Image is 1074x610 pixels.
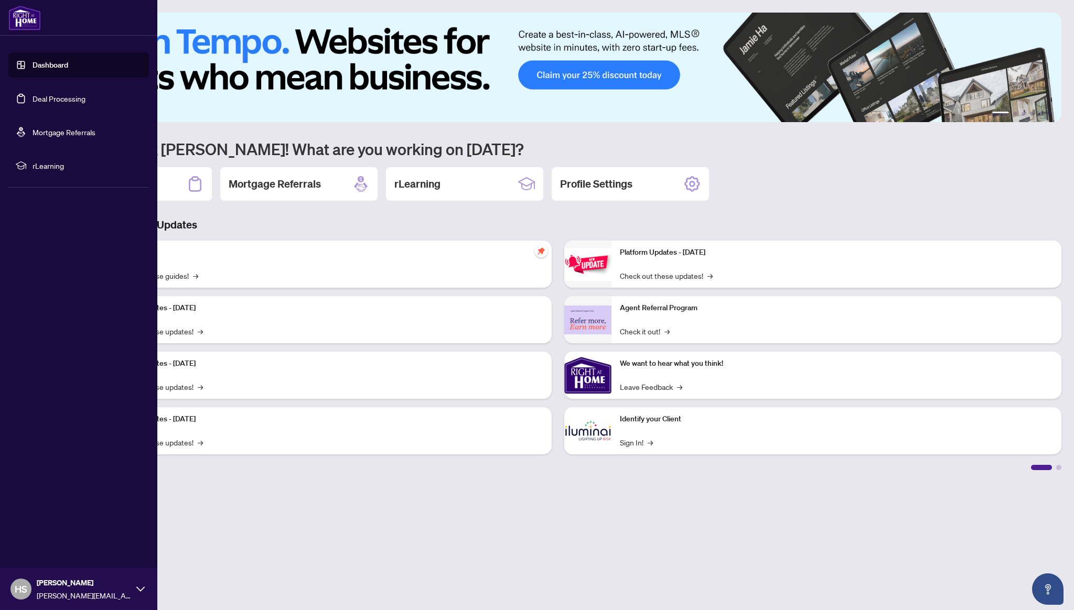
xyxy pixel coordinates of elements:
[198,381,203,393] span: →
[664,325,670,337] span: →
[110,358,543,369] p: Platform Updates - [DATE]
[33,60,68,70] a: Dashboard
[620,247,1053,258] p: Platform Updates - [DATE]
[229,177,321,191] h2: Mortgage Referrals
[564,407,611,454] img: Identify your Client
[535,245,547,257] span: pushpin
[620,270,713,281] a: Check out these updates!→
[564,248,611,281] img: Platform Updates - June 23, 2025
[620,302,1053,314] p: Agent Referral Program
[992,112,1009,116] button: 1
[707,270,713,281] span: →
[394,177,441,191] h2: rLearning
[33,127,95,137] a: Mortgage Referrals
[1047,112,1051,116] button: 6
[55,13,1061,122] img: Slide 0
[198,325,203,337] span: →
[110,413,543,425] p: Platform Updates - [DATE]
[560,177,632,191] h2: Profile Settings
[564,352,611,399] img: We want to hear what you think!
[620,437,653,448] a: Sign In!→
[110,302,543,314] p: Platform Updates - [DATE]
[1038,112,1043,116] button: 5
[15,582,27,596] span: HS
[564,306,611,334] img: Agent Referral Program
[648,437,653,448] span: →
[677,381,682,393] span: →
[33,94,85,103] a: Deal Processing
[620,325,670,337] a: Check it out!→
[1022,112,1026,116] button: 3
[55,139,1061,159] h1: Welcome back [PERSON_NAME]! What are you working on [DATE]?
[620,358,1053,369] p: We want to hear what you think!
[37,590,131,601] span: [PERSON_NAME][EMAIL_ADDRESS][DOMAIN_NAME]
[8,5,41,30] img: logo
[1030,112,1034,116] button: 4
[110,247,543,258] p: Self-Help
[33,160,142,171] span: rLearning
[620,413,1053,425] p: Identify your Client
[620,381,682,393] a: Leave Feedback→
[37,577,131,589] span: [PERSON_NAME]
[193,270,198,281] span: →
[1032,573,1064,605] button: Open asap
[55,217,1061,232] h3: Brokerage & Industry Updates
[198,437,203,448] span: →
[1013,112,1017,116] button: 2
